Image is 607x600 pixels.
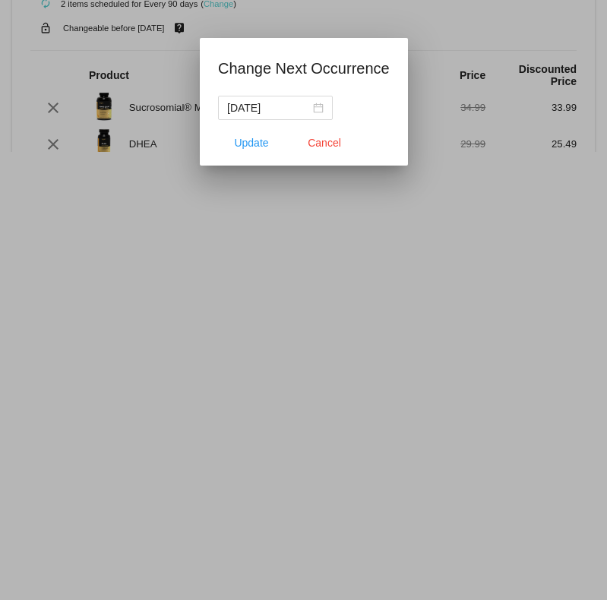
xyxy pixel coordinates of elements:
button: Close dialog [291,129,358,156]
input: Select date [227,99,310,116]
h1: Change Next Occurrence [218,56,390,81]
span: Cancel [308,137,341,149]
span: Update [234,137,268,149]
button: Update [218,129,285,156]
